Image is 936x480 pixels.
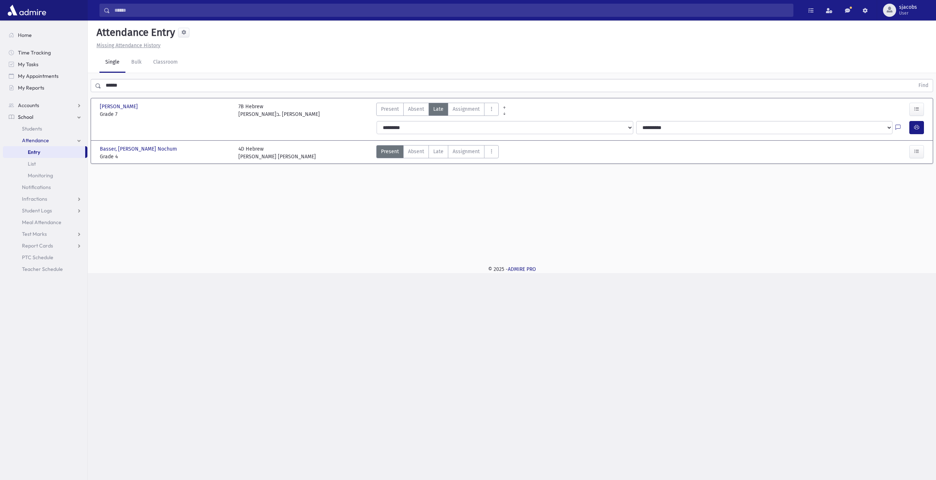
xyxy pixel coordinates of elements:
a: Report Cards [3,240,87,252]
div: 7B Hebrew [PERSON_NAME]ב. [PERSON_NAME] [238,103,320,118]
div: AttTypes [376,145,499,160]
span: Basser, [PERSON_NAME] Nochum [100,145,178,153]
span: PTC Schedule [22,254,53,261]
span: Assignment [453,105,480,113]
div: 4D Hebrew [PERSON_NAME] [PERSON_NAME] [238,145,316,160]
a: List [3,158,87,170]
span: Entry [28,149,40,155]
a: Classroom [147,52,184,73]
a: Single [99,52,125,73]
button: Find [914,79,933,92]
a: Infractions [3,193,87,205]
a: Missing Attendance History [94,42,161,49]
a: Attendance [3,135,87,146]
a: Bulk [125,52,147,73]
u: Missing Attendance History [97,42,161,49]
span: Test Marks [22,231,47,237]
a: Test Marks [3,228,87,240]
span: Teacher Schedule [22,266,63,272]
span: Meal Attendance [22,219,61,226]
span: Monitoring [28,172,53,179]
span: [PERSON_NAME] [100,103,139,110]
span: Late [433,105,444,113]
span: My Tasks [18,61,38,68]
span: sjacobs [899,4,917,10]
a: PTC Schedule [3,252,87,263]
span: Time Tracking [18,49,51,56]
span: Report Cards [22,242,53,249]
span: Absent [408,148,424,155]
span: Student Logs [22,207,52,214]
a: Home [3,29,87,41]
a: Teacher Schedule [3,263,87,275]
a: Accounts [3,99,87,111]
a: Monitoring [3,170,87,181]
a: My Appointments [3,70,87,82]
span: Grade 4 [100,153,231,160]
div: © 2025 - [99,265,924,273]
a: Student Logs [3,205,87,216]
a: Meal Attendance [3,216,87,228]
h5: Attendance Entry [94,26,175,39]
a: Students [3,123,87,135]
span: My Reports [18,84,44,91]
span: Attendance [22,137,49,144]
span: Present [381,148,399,155]
span: Infractions [22,196,47,202]
a: Time Tracking [3,47,87,58]
span: List [28,160,36,167]
img: AdmirePro [6,3,48,18]
span: Notifications [22,184,51,190]
a: My Tasks [3,58,87,70]
div: AttTypes [376,103,499,118]
span: Grade 7 [100,110,231,118]
span: Accounts [18,102,39,109]
span: Present [381,105,399,113]
span: School [18,114,33,120]
span: Home [18,32,32,38]
a: Entry [3,146,85,158]
span: Students [22,125,42,132]
a: My Reports [3,82,87,94]
span: My Appointments [18,73,58,79]
input: Search [110,4,793,17]
a: ADMIRE PRO [508,266,536,272]
a: Notifications [3,181,87,193]
span: Assignment [453,148,480,155]
span: Late [433,148,444,155]
a: School [3,111,87,123]
span: Absent [408,105,424,113]
span: User [899,10,917,16]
